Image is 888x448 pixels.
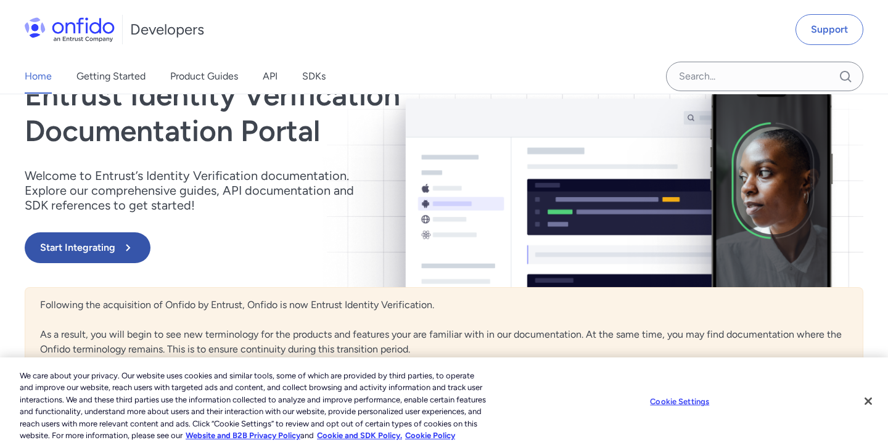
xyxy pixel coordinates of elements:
[641,389,718,414] button: Cookie Settings
[186,431,300,440] a: More information about our cookie policy., opens in a new tab
[302,59,326,94] a: SDKs
[25,287,863,397] div: Following the acquisition of Onfido by Entrust, Onfido is now Entrust Identity Verification. As a...
[855,388,882,415] button: Close
[25,168,370,213] p: Welcome to Entrust’s Identity Verification documentation. Explore our comprehensive guides, API d...
[263,59,277,94] a: API
[25,232,150,263] button: Start Integrating
[76,59,146,94] a: Getting Started
[25,17,115,42] img: Onfido Logo
[795,14,863,45] a: Support
[405,431,455,440] a: Cookie Policy
[25,59,52,94] a: Home
[317,431,402,440] a: Cookie and SDK Policy.
[130,20,204,39] h1: Developers
[666,62,863,91] input: Onfido search input field
[170,59,238,94] a: Product Guides
[20,370,488,442] div: We care about your privacy. Our website uses cookies and similar tools, some of which are provide...
[25,232,612,263] a: Start Integrating
[25,78,612,149] h1: Entrust Identity Verification Documentation Portal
